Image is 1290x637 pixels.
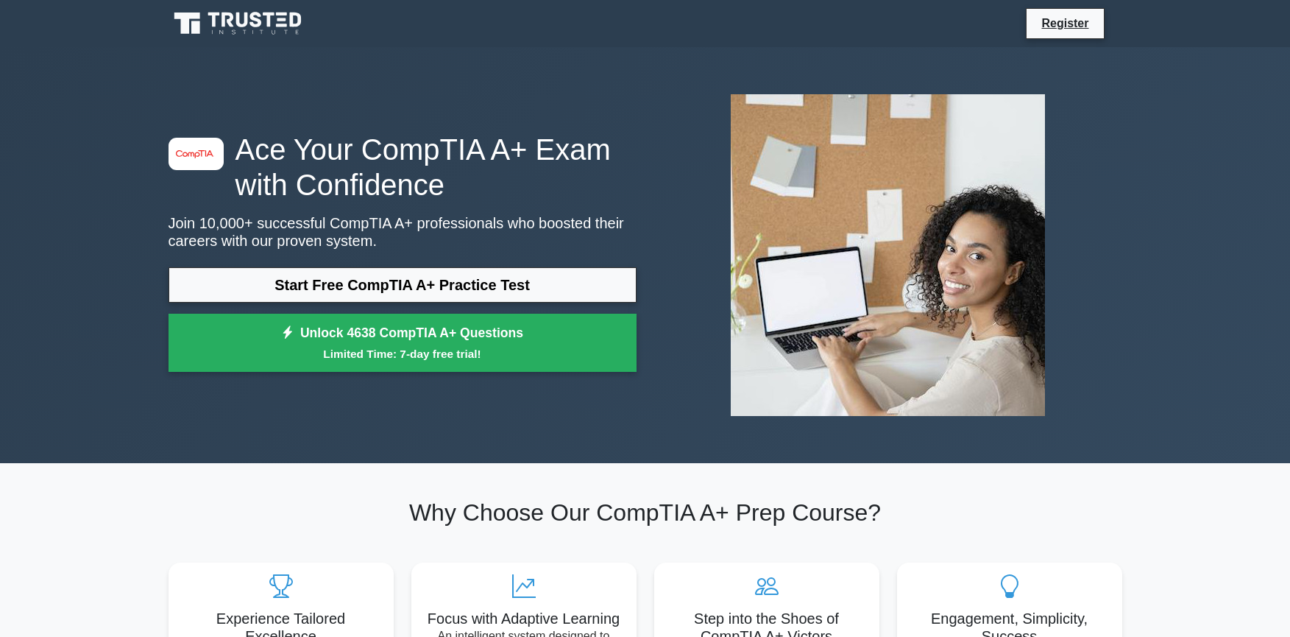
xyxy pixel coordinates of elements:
[1032,14,1097,32] a: Register
[169,267,637,303] a: Start Free CompTIA A+ Practice Test
[423,610,625,627] h5: Focus with Adaptive Learning
[187,345,618,362] small: Limited Time: 7-day free trial!
[169,499,1122,527] h2: Why Choose Our CompTIA A+ Prep Course?
[169,214,637,250] p: Join 10,000+ successful CompTIA A+ professionals who boosted their careers with our proven system.
[169,132,637,203] h1: Ace Your CompTIA A+ Exam with Confidence
[169,314,637,373] a: Unlock 4638 CompTIA A+ QuestionsLimited Time: 7-day free trial!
